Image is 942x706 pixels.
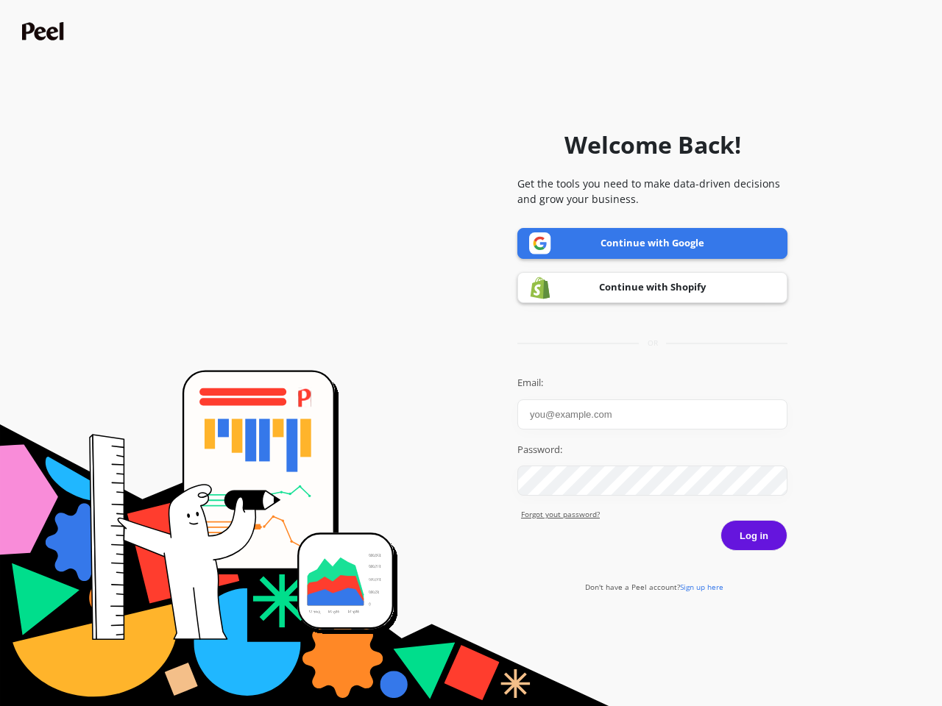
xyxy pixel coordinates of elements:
label: Email: [517,376,787,391]
img: Peel [22,22,68,40]
input: you@example.com [517,399,787,429]
div: or [517,338,787,349]
a: Continue with Google [517,228,787,259]
span: Sign up here [680,582,723,592]
img: Google logo [529,232,551,254]
a: Forgot yout password? [521,509,787,520]
a: Don't have a Peel account?Sign up here [585,582,723,592]
a: Continue with Shopify [517,272,787,303]
p: Get the tools you need to make data-driven decisions and grow your business. [517,176,787,207]
button: Log in [720,520,787,551]
h1: Welcome Back! [564,127,741,163]
label: Password: [517,443,787,457]
img: Shopify logo [529,277,551,299]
